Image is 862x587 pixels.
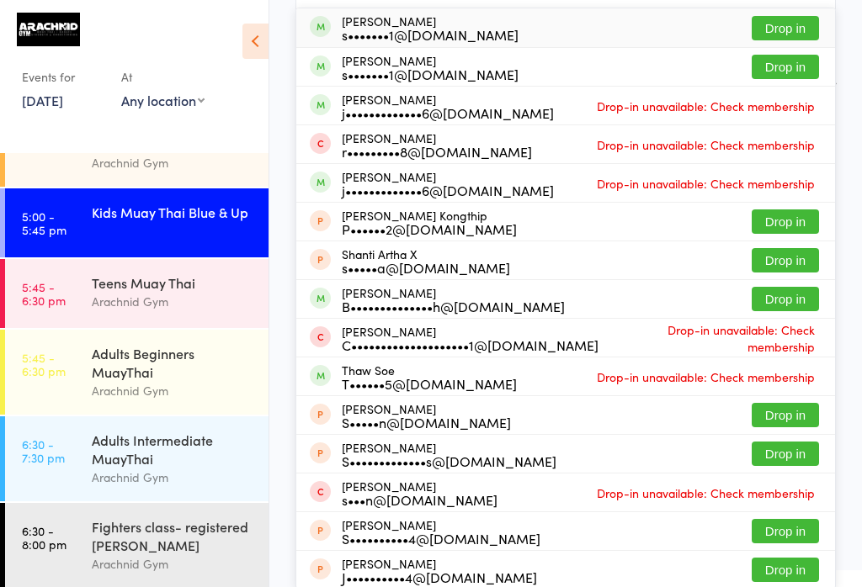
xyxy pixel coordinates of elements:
[752,287,819,311] button: Drop in
[752,16,819,40] button: Drop in
[342,67,519,81] div: s•••••••1@[DOMAIN_NAME]
[752,519,819,543] button: Drop in
[5,416,269,501] a: 6:30 -7:30 pmAdults Intermediate MuayThaiArachnid Gym
[92,203,254,221] div: Kids Muay Thai Blue & Up
[92,381,254,400] div: Arachnid Gym
[752,442,819,466] button: Drop in
[92,468,254,487] div: Arachnid Gym
[593,364,819,389] span: Drop-in unavailable: Check membership
[342,363,517,390] div: Thaw Soe
[342,170,554,197] div: [PERSON_NAME]
[342,518,540,545] div: [PERSON_NAME]
[92,292,254,311] div: Arachnid Gym
[121,63,205,91] div: At
[342,325,599,352] div: [PERSON_NAME]
[22,91,63,109] a: [DATE]
[342,454,556,468] div: S•••••••••••••s@[DOMAIN_NAME]
[342,531,540,545] div: S••••••••••4@[DOMAIN_NAME]
[752,55,819,79] button: Drop in
[342,557,537,584] div: [PERSON_NAME]
[22,351,66,378] time: 5:45 - 6:30 pm
[342,261,510,274] div: s•••••a@[DOMAIN_NAME]
[342,247,510,274] div: Shanti Artha X
[342,338,599,352] div: C••••••••••••••••••••1@[DOMAIN_NAME]
[5,259,269,328] a: 5:45 -6:30 pmTeens Muay ThaiArachnid Gym
[92,273,254,292] div: Teens Muay Thai
[92,517,254,554] div: Fighters class- registered [PERSON_NAME]
[342,183,554,197] div: j•••••••••••••6@[DOMAIN_NAME]
[593,93,819,119] span: Drop-in unavailable: Check membership
[593,132,819,157] span: Drop-in unavailable: Check membership
[342,93,554,119] div: [PERSON_NAME]
[342,106,554,119] div: j•••••••••••••6@[DOMAIN_NAME]
[5,330,269,415] a: 5:45 -6:30 pmAdults Beginners MuayThaiArachnid Gym
[342,493,498,506] div: s•••n@[DOMAIN_NAME]
[342,14,519,41] div: [PERSON_NAME]
[342,402,511,429] div: [PERSON_NAME]
[752,248,819,272] button: Drop in
[342,286,565,313] div: [PERSON_NAME]
[92,344,254,381] div: Adults Beginners MuayThai
[22,280,66,307] time: 5:45 - 6:30 pm
[342,54,519,81] div: [PERSON_NAME]
[5,188,269,257] a: 5:00 -5:45 pmKids Muay Thai Blue & Up
[342,209,517,235] div: [PERSON_NAME] Kongthip
[121,91,205,109] div: Any location
[342,131,532,158] div: [PERSON_NAME]
[593,171,819,196] span: Drop-in unavailable: Check membership
[342,145,532,158] div: r•••••••••8@[DOMAIN_NAME]
[22,209,67,236] time: 5:00 - 5:45 pm
[752,558,819,582] button: Drop in
[752,403,819,427] button: Drop in
[342,299,565,313] div: B••••••••••••••h@[DOMAIN_NAME]
[22,63,104,91] div: Events for
[752,209,819,234] button: Drop in
[342,479,498,506] div: [PERSON_NAME]
[593,480,819,505] span: Drop-in unavailable: Check membership
[17,13,80,46] img: Arachnid Gym
[599,317,819,359] span: Drop-in unavailable: Check membership
[342,377,517,390] div: T••••••5@[DOMAIN_NAME]
[92,153,254,172] div: Arachnid Gym
[342,28,519,41] div: s•••••••1@[DOMAIN_NAME]
[342,222,517,235] div: P••••••2@[DOMAIN_NAME]
[92,431,254,468] div: Adults Intermediate MuayThai
[342,441,556,468] div: [PERSON_NAME]
[22,437,65,464] time: 6:30 - 7:30 pm
[92,554,254,574] div: Arachnid Gym
[342,570,537,584] div: J••••••••••4@[DOMAIN_NAME]
[22,524,67,551] time: 6:30 - 8:00 pm
[342,415,511,429] div: S•••••n@[DOMAIN_NAME]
